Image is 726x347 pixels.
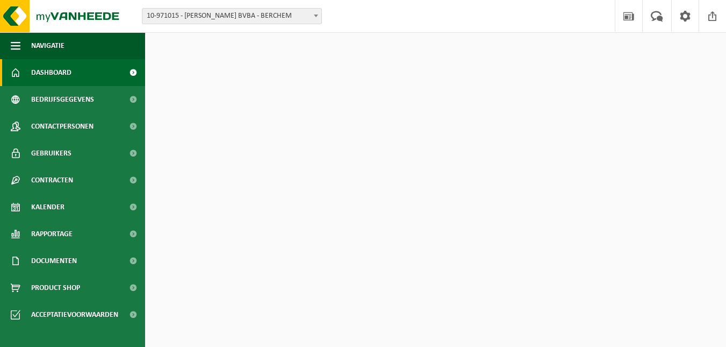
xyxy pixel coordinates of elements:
span: Navigatie [31,32,64,59]
span: Rapportage [31,221,73,247]
span: Kalender [31,194,64,221]
span: 10-971015 - WAUTERS-COOLSAET BVBA - BERCHEM [142,8,322,24]
span: Dashboard [31,59,71,86]
span: Contactpersonen [31,113,94,140]
span: Documenten [31,247,77,274]
span: Gebruikers [31,140,71,167]
span: Contracten [31,167,73,194]
span: 10-971015 - WAUTERS-COOLSAET BVBA - BERCHEM [142,9,321,24]
span: Bedrijfsgegevens [31,86,94,113]
span: Product Shop [31,274,80,301]
span: Acceptatievoorwaarden [31,301,118,328]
